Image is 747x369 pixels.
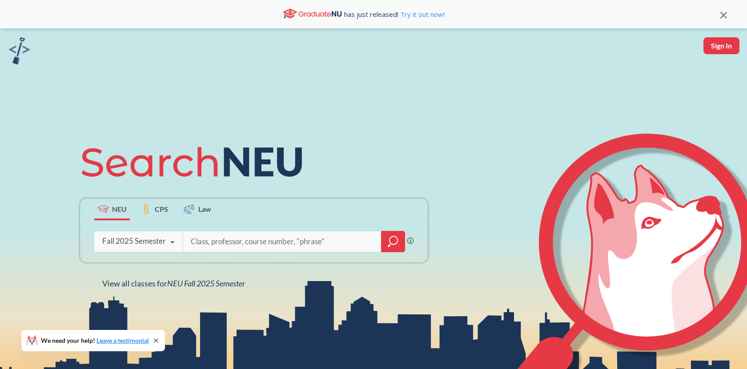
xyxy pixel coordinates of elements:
span: View all classes for [102,278,245,288]
div: magnifying glass [381,231,405,252]
span: NEU Fall 2025 Semester [167,278,245,288]
a: Leave a testimonial [96,337,149,344]
span: We need your help! [41,337,149,344]
input: Class, professor, course number, "phrase" [190,232,375,251]
span: Law [198,204,211,214]
span: CPS [155,204,168,214]
a: Try it out now! [398,10,445,19]
span: has just released! [344,9,445,19]
svg: magnifying glass [388,235,398,248]
span: NEU [112,204,127,214]
img: sandbox logo [9,37,30,64]
button: Sign In [703,37,739,54]
a: sandbox logo [9,37,30,67]
div: Fall 2025 Semester [102,236,166,246]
